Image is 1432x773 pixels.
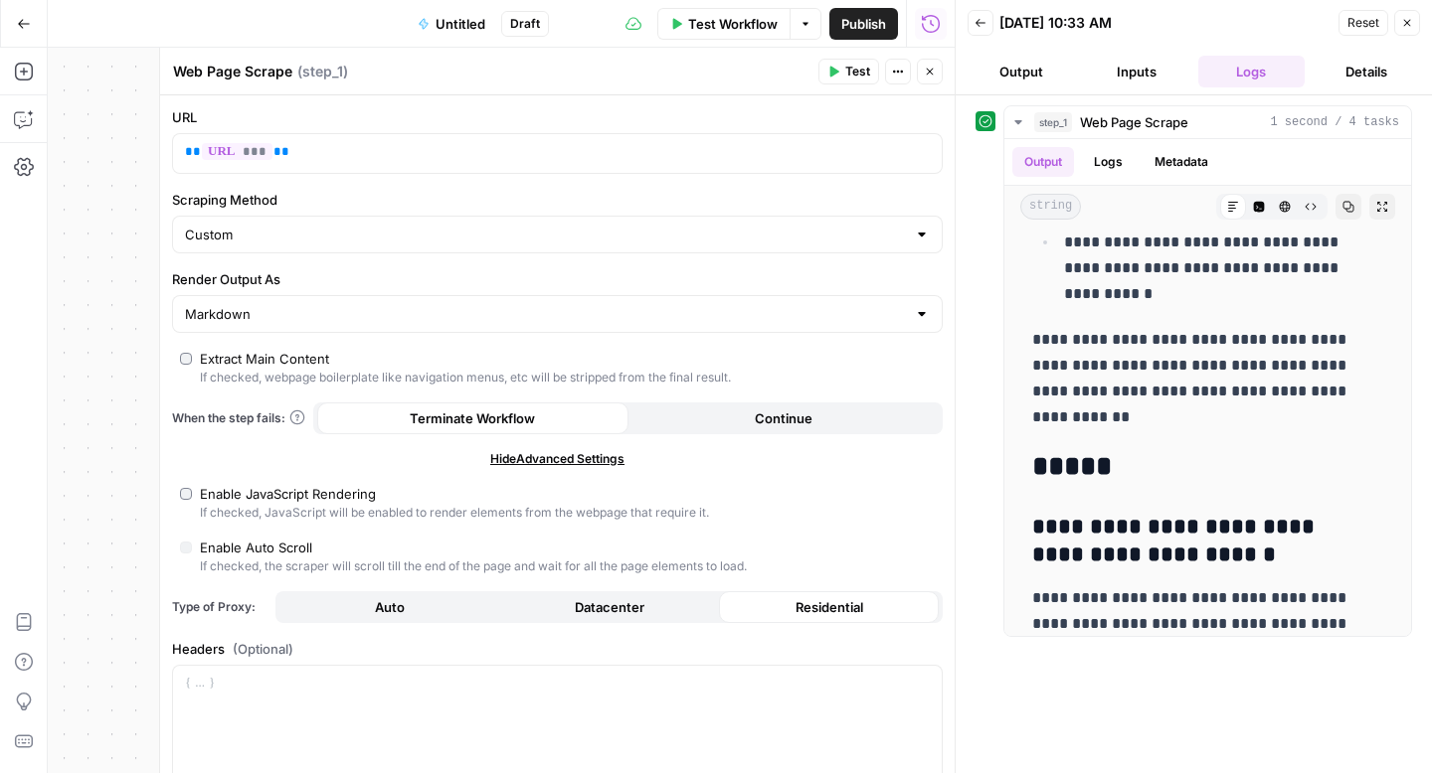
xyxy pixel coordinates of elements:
[657,8,790,40] button: Test Workflow
[200,538,312,557] div: Enable Auto Scroll
[180,541,192,553] input: Enable Auto ScrollIf checked, the scraper will scroll till the end of the page and wait for all t...
[628,402,940,434] button: Continue
[841,14,886,34] span: Publish
[172,409,305,427] a: When the step fails:
[968,56,1075,87] button: Output
[200,349,329,369] div: Extract Main Content
[490,450,625,468] span: Hide Advanced Settings
[200,484,376,504] div: Enable JavaScript Rendering
[796,597,863,617] span: Residential
[185,304,906,324] input: Markdown
[1004,139,1411,636] div: 1 second / 4 tasks
[200,504,709,522] div: If checked, JavaScript will be enabled to render elements from the webpage that require it.
[845,63,870,80] span: Test
[1080,112,1188,132] span: Web Page Scrape
[1083,56,1190,87] button: Inputs
[818,59,879,84] button: Test
[1143,147,1220,177] button: Metadata
[575,597,644,617] span: Datacenter
[172,107,943,127] label: URL
[1020,194,1081,220] span: string
[172,639,943,659] label: Headers
[510,15,540,33] span: Draft
[688,14,778,34] span: Test Workflow
[1339,10,1388,36] button: Reset
[1198,56,1306,87] button: Logs
[1082,147,1135,177] button: Logs
[180,353,192,365] input: Extract Main ContentIf checked, webpage boilerplate like navigation menus, etc will be stripped f...
[172,269,943,289] label: Render Output As
[406,8,497,40] button: Untitled
[279,591,499,623] button: Auto
[172,598,268,616] span: Type of Proxy:
[1270,113,1399,131] span: 1 second / 4 tasks
[200,557,747,575] div: If checked, the scraper will scroll till the end of the page and wait for all the page elements t...
[499,591,719,623] button: Datacenter
[829,8,898,40] button: Publish
[1347,14,1379,32] span: Reset
[172,190,943,210] label: Scraping Method
[436,14,485,34] span: Untitled
[375,597,405,617] span: Auto
[180,488,192,500] input: Enable JavaScript RenderingIf checked, JavaScript will be enabled to render elements from the web...
[173,62,292,81] textarea: Web Page Scrape
[200,369,731,386] div: If checked, webpage boilerplate like navigation menus, etc will be stripped from the final result.
[1004,106,1411,138] button: 1 second / 4 tasks
[755,408,812,428] span: Continue
[233,639,293,659] span: (Optional)
[1313,56,1420,87] button: Details
[185,225,906,244] input: Custom
[1034,112,1072,132] span: step_1
[410,408,535,428] span: Terminate Workflow
[1012,147,1074,177] button: Output
[297,62,348,81] span: ( step_1 )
